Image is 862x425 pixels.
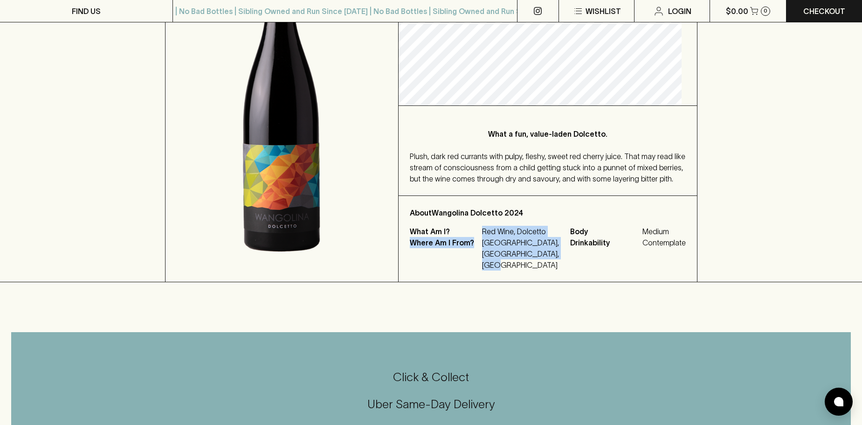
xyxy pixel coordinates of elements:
[482,226,559,237] p: Red Wine, Dolcetto
[586,6,621,17] p: Wishlist
[726,6,748,17] p: $0.00
[570,237,640,248] span: Drinkability
[834,397,843,406] img: bubble-icon
[428,128,667,139] p: What a fun, value-laden Dolcetto.
[72,6,101,17] p: FIND US
[410,152,685,183] span: Plush, dark red currants with pulpy, fleshy, sweet red cherry juice. That may read like stream of...
[668,6,691,17] p: Login
[410,226,480,237] p: What Am I?
[764,8,767,14] p: 0
[803,6,845,17] p: Checkout
[11,397,851,412] h5: Uber Same-Day Delivery
[642,237,686,248] span: Contemplate
[410,207,686,218] p: About Wangolina Dolcetto 2024
[410,237,480,271] p: Where Am I From?
[11,369,851,385] h5: Click & Collect
[482,237,559,271] p: [GEOGRAPHIC_DATA], [GEOGRAPHIC_DATA], [GEOGRAPHIC_DATA]
[642,226,686,237] span: Medium
[570,226,640,237] span: Body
